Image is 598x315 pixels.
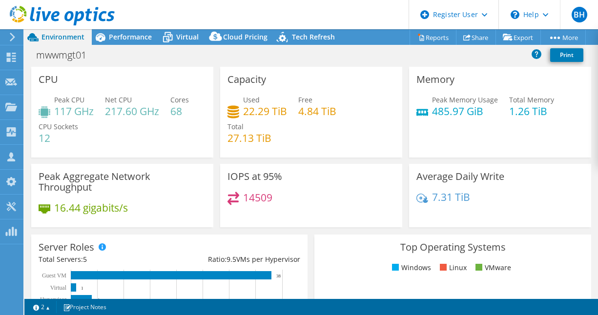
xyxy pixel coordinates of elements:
svg: \n [511,10,519,19]
span: Total Memory [509,95,554,104]
a: 2 [26,301,57,313]
h3: CPU [39,74,58,85]
span: Cores [170,95,189,104]
h4: 16.44 gigabits/s [54,202,128,213]
h4: 22.29 TiB [243,106,287,117]
a: Export [495,30,541,45]
span: 5 [83,255,87,264]
h3: Capacity [227,74,266,85]
span: BH [572,7,587,22]
h3: Peak Aggregate Network Throughput [39,171,206,193]
h4: 1.26 TiB [509,106,554,117]
a: Print [550,48,583,62]
h4: 7.31 TiB [432,192,470,202]
text: 1 [81,286,83,291]
span: Net CPU [105,95,132,104]
a: Project Notes [56,301,113,313]
span: CPU Sockets [39,122,78,131]
h3: Average Daily Write [416,171,504,182]
text: 4 [97,297,100,302]
span: Peak CPU [54,95,84,104]
h3: Top Operating Systems [322,242,583,253]
span: Tech Refresh [292,32,335,41]
h4: 12 [39,133,78,143]
span: 9.5 [227,255,236,264]
h1: mwwmgt01 [32,50,102,60]
h4: 217.60 GHz [105,106,159,117]
h3: Memory [416,74,454,85]
h4: 4.84 TiB [298,106,336,117]
li: VMware [473,262,511,273]
h4: 485.97 GiB [432,106,498,117]
h3: Server Roles [39,242,94,253]
a: Reports [410,30,456,45]
text: Hypervisor [40,296,66,303]
h3: IOPS at 95% [227,171,282,182]
h4: 14509 [243,192,272,203]
h4: 27.13 TiB [227,133,271,143]
span: Total [227,122,244,131]
span: Performance [109,32,152,41]
a: More [540,30,586,45]
div: Total Servers: [39,254,169,265]
text: 38 [276,274,281,278]
span: Peak Memory Usage [432,95,498,104]
li: Linux [437,262,467,273]
text: Guest VM [42,272,66,279]
text: Virtual [50,284,67,291]
span: Free [298,95,312,104]
h4: 117 GHz [54,106,94,117]
span: Used [243,95,260,104]
h4: 68 [170,106,189,117]
div: Ratio: VMs per Hypervisor [169,254,300,265]
span: Environment [41,32,84,41]
span: Virtual [176,32,199,41]
a: Share [456,30,496,45]
span: Cloud Pricing [223,32,268,41]
li: Windows [390,262,431,273]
